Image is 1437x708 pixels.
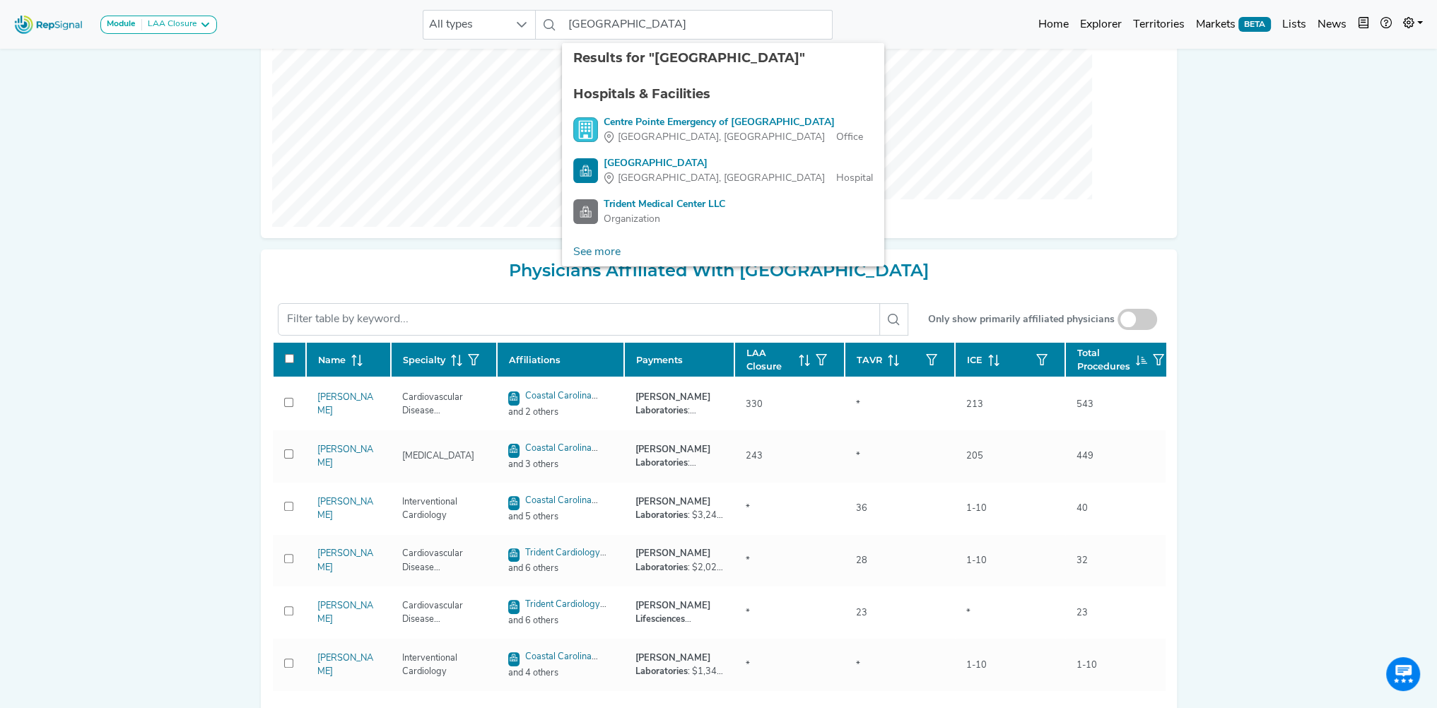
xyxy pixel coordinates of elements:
[394,495,494,522] div: Interventional Cardiology
[1238,17,1271,31] span: BETA
[604,197,725,212] div: Trident Medical Center LLC
[604,156,873,171] div: [GEOGRAPHIC_DATA]
[508,444,599,469] a: Coastal Carolina Surgical Specialists
[967,353,983,367] span: ICE
[500,614,621,627] span: and 6 others
[317,549,373,572] a: [PERSON_NAME]
[1352,11,1375,39] button: Intel Book
[142,19,197,30] div: LAA Closure
[394,391,494,418] div: Cardiovascular Disease (Cardiology)
[272,261,1166,281] h2: Physicians Affiliated With [GEOGRAPHIC_DATA]
[737,398,771,411] div: 330
[604,130,863,145] div: Office
[847,606,876,620] div: 23
[604,115,863,130] div: Centre Pointe Emergency of [GEOGRAPHIC_DATA]
[604,212,725,227] div: Organization
[1033,11,1074,39] a: Home
[1277,11,1312,39] a: Lists
[636,353,683,367] span: Payments
[500,406,621,419] span: and 2 others
[958,398,992,411] div: 213
[635,495,723,522] div: : $3,246
[847,554,876,567] div: 28
[635,391,723,418] div: : $83,375
[500,458,621,471] span: and 3 others
[618,130,825,145] span: [GEOGRAPHIC_DATA], [GEOGRAPHIC_DATA]
[573,158,598,183] img: Hospital Search Icon
[1127,11,1190,39] a: Territories
[618,171,825,186] span: [GEOGRAPHIC_DATA], [GEOGRAPHIC_DATA]
[573,115,873,145] a: Centre Pointe Emergency of [GEOGRAPHIC_DATA][GEOGRAPHIC_DATA], [GEOGRAPHIC_DATA]Office
[1077,346,1130,373] span: Total Procedures
[1190,11,1277,39] a: MarketsBETA
[394,599,494,626] div: Cardiovascular Disease (Cardiology)
[508,600,607,625] a: Trident Cardiology Associates PA
[1068,502,1096,515] div: 40
[746,346,793,373] span: LAA Closure
[635,599,723,626] div: : $1,533
[562,151,884,191] li: Trident Medical Center
[394,547,494,574] div: Cardiovascular Disease (Cardiology)
[500,562,621,575] span: and 6 others
[107,20,136,28] strong: Module
[958,502,995,515] div: 1-10
[562,110,884,151] li: Centre Pointe Emergency of Trident Medical Center
[394,651,494,678] div: Interventional Cardiology
[317,601,373,624] a: [PERSON_NAME]
[847,502,876,515] div: 36
[635,497,710,520] strong: [PERSON_NAME] Laboratories
[635,651,723,678] div: : $1,347
[1312,11,1352,39] a: News
[1068,398,1102,411] div: 543
[928,312,1115,327] small: Only show primarily affiliated physicians
[573,199,598,224] img: Facility Search Icon
[1068,554,1096,567] div: 32
[1068,659,1105,672] div: 1-10
[1074,11,1127,39] a: Explorer
[394,449,483,463] div: [MEDICAL_DATA]
[278,303,880,336] input: Filter table by keyword...
[573,50,805,66] span: Results for "[GEOGRAPHIC_DATA]"
[318,353,346,367] span: Name
[509,353,561,367] span: Affiliations
[508,496,599,521] a: Coastal Carolina Surgical Specialists
[500,510,621,524] span: and 5 others
[562,191,884,232] li: Trident Medical Center LLC
[573,85,873,104] div: Hospitals & Facilities
[562,238,632,266] a: See more
[317,497,373,520] a: [PERSON_NAME]
[423,11,508,39] span: All types
[563,10,833,40] input: Search a physician or facility
[635,443,723,470] div: : $124,221
[635,654,710,676] strong: [PERSON_NAME] Laboratories
[958,554,995,567] div: 1-10
[508,548,607,574] a: Trident Cardiology Associates PA
[635,547,723,574] div: : $2,027
[958,659,995,672] div: 1-10
[100,16,217,34] button: ModuleLAA Closure
[500,666,621,680] span: and 4 others
[958,449,992,463] div: 205
[508,652,599,678] a: Coastal Carolina Surgical Specialists
[635,393,710,415] strong: [PERSON_NAME] Laboratories
[857,353,882,367] span: TAVR
[508,391,599,417] a: Coastal Carolina Surgical Specialists
[403,353,445,367] span: Specialty
[635,601,710,637] strong: [PERSON_NAME] Lifesciences Corporation
[737,449,771,463] div: 243
[317,445,373,468] a: [PERSON_NAME]
[573,117,598,142] img: Office Search Icon
[604,171,873,186] div: Hospital
[635,445,710,468] strong: [PERSON_NAME] Laboratories
[573,156,873,186] a: [GEOGRAPHIC_DATA][GEOGRAPHIC_DATA], [GEOGRAPHIC_DATA]Hospital
[635,549,710,572] strong: [PERSON_NAME] Laboratories
[573,197,873,227] a: Trident Medical Center LLCOrganization
[317,654,373,676] a: [PERSON_NAME]
[1068,449,1102,463] div: 449
[1068,606,1096,620] div: 23
[317,393,373,415] a: [PERSON_NAME]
